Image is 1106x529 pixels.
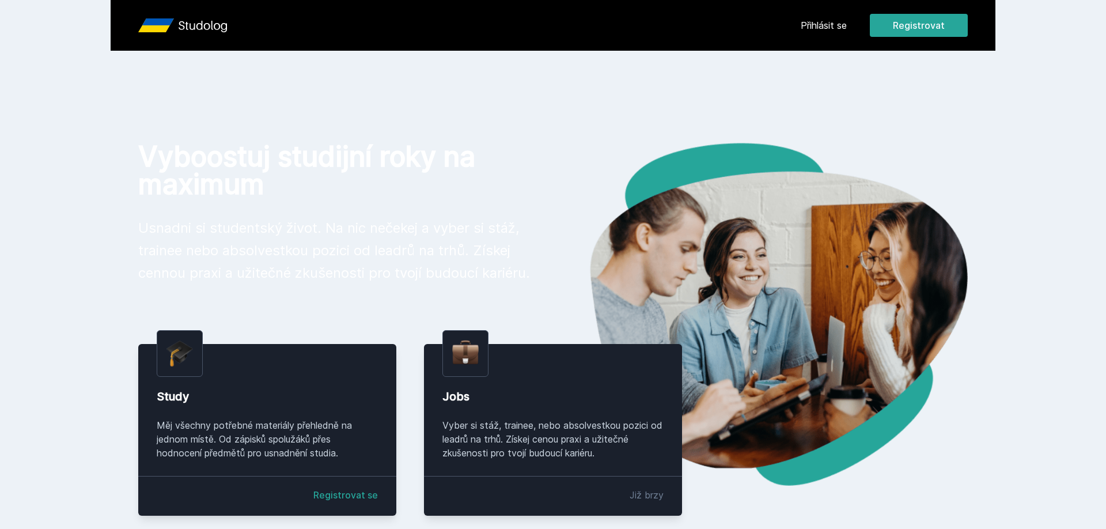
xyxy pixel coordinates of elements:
a: Registrovat se [313,488,378,502]
div: Jobs [442,388,664,405]
button: Registrovat [870,14,968,37]
p: Usnadni si studentský život. Na nic nečekej a vyber si stáž, trainee nebo absolvestkou pozici od ... [138,217,535,284]
img: graduation-cap.png [166,340,193,367]
h1: Vyboostuj studijní roky na maximum [138,143,535,198]
div: Study [157,388,378,405]
div: Měj všechny potřebné materiály přehledně na jednom místě. Od zápisků spolužáků přes hodnocení pře... [157,418,378,460]
a: Přihlásit se [801,18,847,32]
img: briefcase.png [452,338,479,367]
div: Vyber si stáž, trainee, nebo absolvestkou pozici od leadrů na trhů. Získej cenou praxi a užitečné... [442,418,664,460]
img: hero.png [553,143,968,486]
div: Již brzy [630,488,664,502]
